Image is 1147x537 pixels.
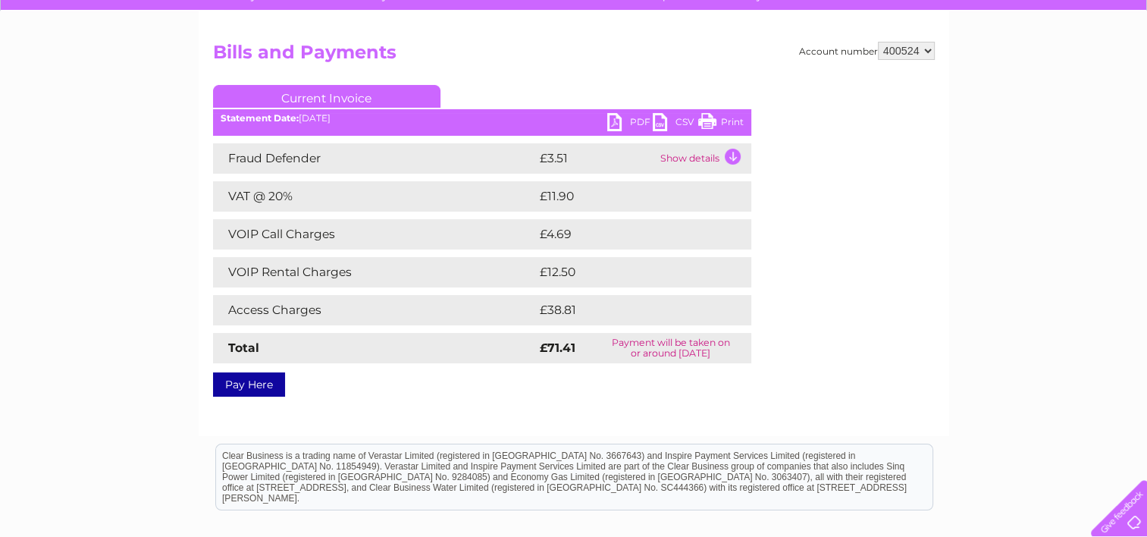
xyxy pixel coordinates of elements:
td: Access Charges [213,295,536,325]
a: Current Invoice [213,85,440,108]
a: PDF [607,113,653,135]
a: Contact [1046,64,1083,76]
td: £4.69 [536,219,716,250]
img: logo.png [40,39,118,86]
td: Payment will be taken on or around [DATE] [591,333,751,363]
div: Clear Business is a trading name of Verastar Limited (registered in [GEOGRAPHIC_DATA] No. 3667643... [216,8,932,74]
td: Show details [657,143,751,174]
a: Energy [918,64,951,76]
td: VAT @ 20% [213,181,536,212]
b: Statement Date: [221,112,299,124]
strong: £71.41 [540,341,575,355]
td: VOIP Call Charges [213,219,536,250]
a: Telecoms [961,64,1006,76]
td: VOIP Rental Charges [213,257,536,287]
td: £11.90 [536,181,718,212]
strong: Total [228,341,259,355]
td: Fraud Defender [213,143,536,174]
td: £38.81 [536,295,719,325]
a: Blog [1015,64,1037,76]
div: Account number [799,42,935,60]
a: 0333 014 3131 [861,8,966,27]
a: Log out [1097,64,1133,76]
div: [DATE] [213,113,751,124]
a: CSV [653,113,698,135]
td: £3.51 [536,143,657,174]
h2: Bills and Payments [213,42,935,71]
td: £12.50 [536,257,719,287]
a: Water [880,64,909,76]
a: Pay Here [213,372,285,397]
a: Print [698,113,744,135]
